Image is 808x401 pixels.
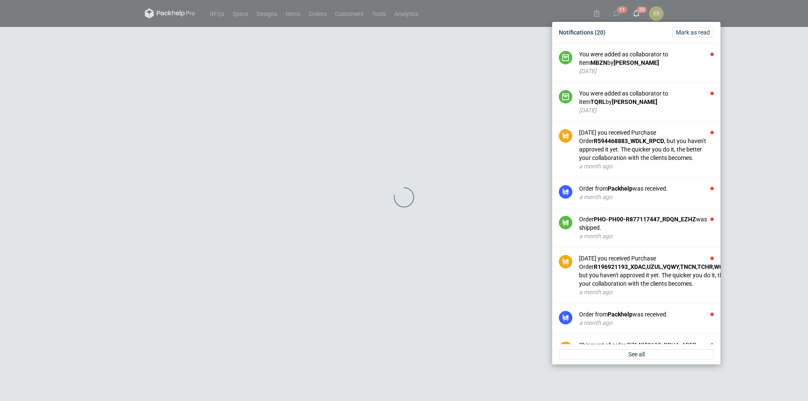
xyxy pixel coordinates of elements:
button: OrderPHO-PH00-R877117447_RDQN_EZHZwas shipped.a month ago [579,215,714,240]
button: You were added as collaborator to itemMBZNby[PERSON_NAME][DATE] [579,50,714,75]
button: Order fromPackhelpwas received.a month ago [579,310,714,327]
div: a month ago [579,232,714,240]
strong: Packhelp [608,185,633,192]
div: You were added as collaborator to item by [579,50,714,67]
button: Shipment of order R714253612_BRHA, ADEB, WBUQ, EMKD, MCSQ, OYLA, ZFGG, AVSY for Packhelp is delay... [579,341,714,374]
button: Order fromPackhelpwas received.a month ago [579,184,714,201]
strong: TQRL [590,98,606,105]
button: You were added as collaborator to itemTQRLby[PERSON_NAME][DATE] [579,89,714,114]
div: [DATE] [579,106,714,114]
button: [DATE] you received Purchase OrderR196921193_XDAC,UZUL,VQWY,TNCN,TCHR,WGLF,VPJF, but you haven't ... [579,254,752,296]
div: a month ago [579,288,752,296]
strong: [PERSON_NAME] [614,59,659,66]
button: Mark as read [672,27,714,37]
div: Order from was received. [579,184,714,193]
div: a month ago [579,193,714,201]
button: [DATE] you received Purchase OrderR594468883_WDLK_RPCD, but you haven't approved it yet. The quic... [579,128,714,170]
strong: R196921193_XDAC,UZUL,VQWY,TNCN,TCHR,WGLF,VPJF [594,263,744,270]
span: Mark as read [676,29,710,35]
strong: [PERSON_NAME] [612,98,657,105]
div: [DATE] you received Purchase Order , but you haven't approved it yet. The quicker you do it, the ... [579,254,752,288]
strong: MBZN [590,59,607,66]
span: See all [628,351,645,357]
strong: R594468883_WDLK_RPCD [594,138,664,144]
div: a month ago [579,162,714,170]
div: Order was shipped. [579,215,714,232]
div: You were added as collaborator to item by [579,89,714,106]
strong: Packhelp [608,311,633,318]
strong: PHO-PH00-R877117447_RDQN_EZHZ [594,216,696,223]
div: a month ago [579,319,714,327]
div: Notifications (20) [555,25,717,40]
a: See all [559,349,714,359]
div: Shipment of order R714253612_BRHA, ADEB, WBUQ, EMKD, MCSQ, OYLA, ZFGG, AVSY for Packhelp is delayed [579,341,714,366]
div: [DATE] you received Purchase Order , but you haven't approved it yet. The quicker you do it, the ... [579,128,714,162]
div: [DATE] [579,67,714,75]
div: Order from was received. [579,310,714,319]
